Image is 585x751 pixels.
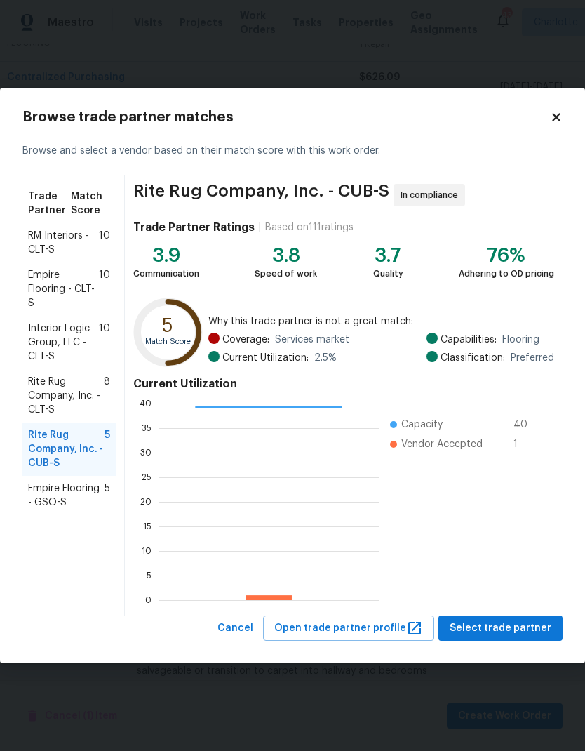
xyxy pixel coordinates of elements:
span: Capacity [401,418,443,432]
span: 2.5 % [314,351,337,365]
span: 10 [99,268,110,310]
text: 5 [147,571,152,579]
span: Empire Flooring - CLT-S [28,268,99,310]
span: Select trade partner [450,620,551,637]
div: Adhering to OD pricing [459,267,554,281]
div: 3.8 [255,248,317,262]
text: 15 [143,521,152,530]
span: Why this trade partner is not a great match: [208,314,554,328]
text: 10 [142,546,152,554]
span: 10 [99,229,110,257]
span: 1 [513,437,536,451]
button: Cancel [212,616,259,642]
div: 76% [459,248,554,262]
button: Open trade partner profile [263,616,434,642]
text: 20 [140,497,152,505]
div: 3.9 [133,248,199,262]
text: 5 [162,317,173,335]
span: Classification: [441,351,505,365]
div: 3.7 [373,248,403,262]
span: Vendor Accepted [401,437,483,451]
span: In compliance [401,188,464,202]
span: Coverage: [222,333,269,347]
text: 25 [142,472,152,481]
h2: Browse trade partner matches [22,110,550,124]
div: Quality [373,267,403,281]
span: Empire Flooring - GSO-S [28,481,105,510]
span: Flooring [502,333,539,347]
span: Capabilities: [441,333,497,347]
text: 0 [145,595,152,604]
span: Trade Partner [28,190,71,218]
text: Match Score [145,338,191,345]
span: Interior Logic Group, LLC - CLT-S [28,321,99,364]
button: Select trade partner [438,616,563,642]
text: 35 [142,423,152,432]
span: Rite Rug Company, Inc. - CUB-S [28,428,105,470]
span: 40 [513,418,536,432]
span: Rite Rug Company, Inc. - CLT-S [28,375,104,417]
text: 40 [140,399,152,407]
div: Based on 111 ratings [265,220,354,234]
span: Cancel [217,620,253,637]
span: Preferred [511,351,554,365]
span: RM Interiors - CLT-S [28,229,99,257]
span: 5 [105,481,110,510]
span: Match Score [71,190,110,218]
h4: Trade Partner Ratings [133,220,255,234]
span: Open trade partner profile [274,620,423,637]
span: Rite Rug Company, Inc. - CUB-S [133,184,389,206]
div: | [255,220,265,234]
span: 5 [105,428,110,470]
span: Services market [275,333,349,347]
span: 10 [99,321,110,364]
div: Speed of work [255,267,317,281]
div: Browse and select a vendor based on their match score with this work order. [22,127,563,175]
text: 30 [140,448,152,456]
h4: Current Utilization [133,377,554,391]
span: Current Utilization: [222,351,309,365]
div: Communication [133,267,199,281]
span: 8 [104,375,110,417]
